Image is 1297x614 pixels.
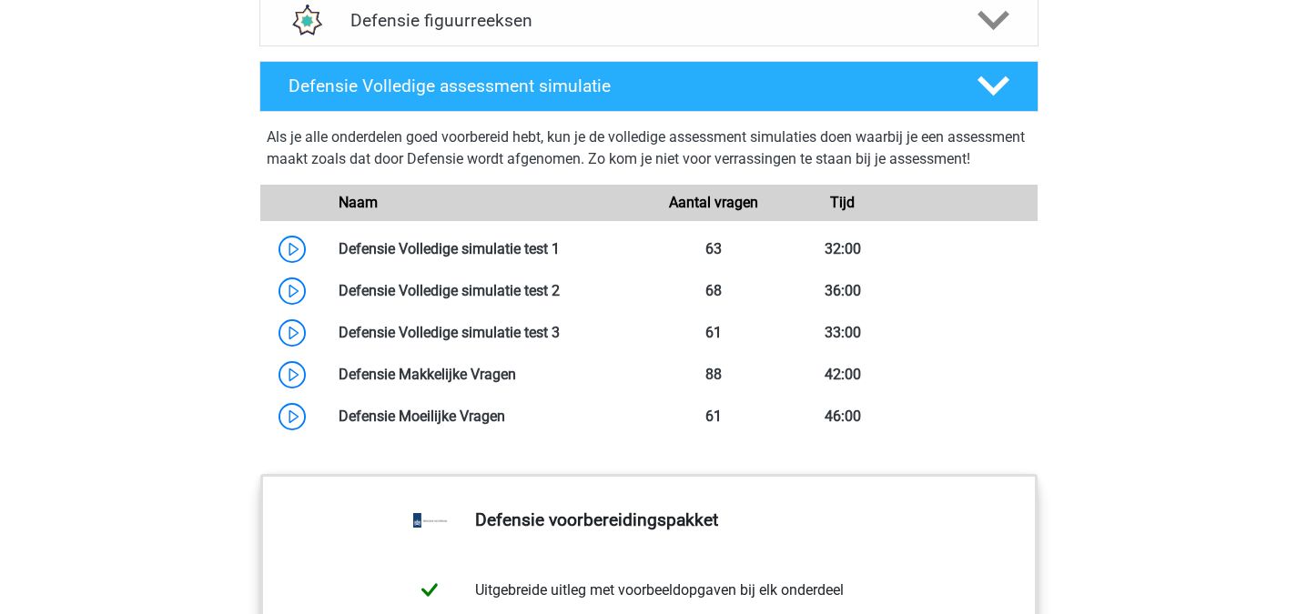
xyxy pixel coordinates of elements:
[778,192,907,214] div: Tijd
[325,322,649,344] div: Defensie Volledige simulatie test 3
[325,238,649,260] div: Defensie Volledige simulatie test 1
[252,61,1046,112] a: Defensie Volledige assessment simulatie
[325,192,649,214] div: Naam
[648,192,777,214] div: Aantal vragen
[325,280,649,302] div: Defensie Volledige simulatie test 2
[325,364,649,386] div: Defensie Makkelijke Vragen
[350,10,947,31] h4: Defensie figuurreeksen
[325,406,649,428] div: Defensie Moeilijke Vragen
[289,75,947,96] h4: Defensie Volledige assessment simulatie
[267,126,1031,177] div: Als je alle onderdelen goed voorbereid hebt, kun je de volledige assessment simulaties doen waarb...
